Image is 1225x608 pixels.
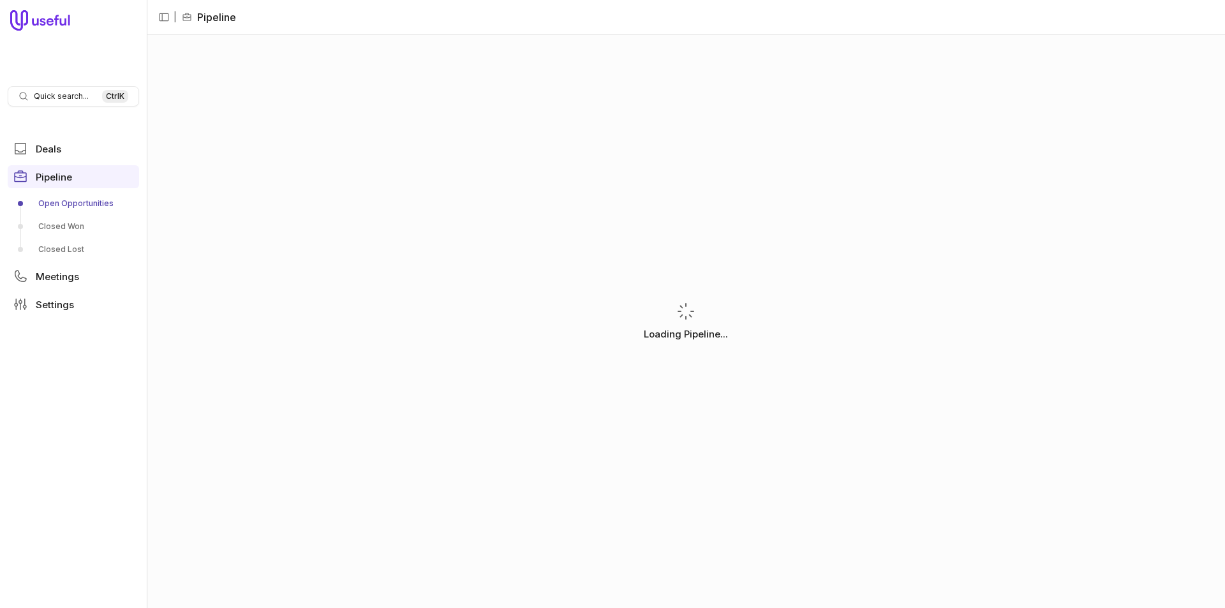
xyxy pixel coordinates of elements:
a: Settings [8,293,139,316]
span: Quick search... [34,91,89,101]
span: Pipeline [36,172,72,182]
span: | [174,10,177,25]
a: Closed Lost [8,239,139,260]
kbd: Ctrl K [102,90,128,103]
a: Open Opportunities [8,193,139,214]
a: Deals [8,137,139,160]
span: Deals [36,144,61,154]
li: Pipeline [182,10,236,25]
p: Loading Pipeline... [644,327,728,342]
a: Closed Won [8,216,139,237]
div: Pipeline submenu [8,193,139,260]
a: Meetings [8,265,139,288]
span: Settings [36,300,74,309]
button: Collapse sidebar [154,8,174,27]
span: Meetings [36,272,79,281]
a: Pipeline [8,165,139,188]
